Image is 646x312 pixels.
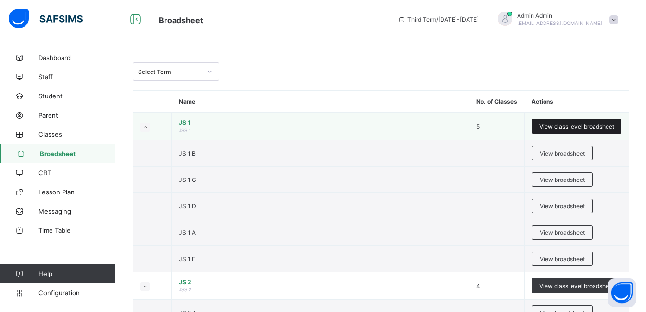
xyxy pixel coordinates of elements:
th: No. of Classes [469,91,524,113]
a: View broadsheet [532,225,593,232]
span: Time Table [38,227,115,234]
th: Name [172,91,469,113]
span: Configuration [38,289,115,297]
a: View class level broadsheet [532,119,621,126]
span: Broadsheet [159,15,203,25]
a: View class level broadsheet [532,278,621,285]
span: JSS 2 [179,287,191,292]
span: Dashboard [38,54,115,61]
span: JS 2 [179,278,461,286]
div: Select Term [138,68,202,75]
a: View broadsheet [532,199,593,206]
span: JS 1 B [179,150,196,157]
span: JSS 1 [179,127,191,133]
span: [EMAIL_ADDRESS][DOMAIN_NAME] [517,20,602,26]
span: View broadsheet [540,229,585,236]
span: View broadsheet [540,150,585,157]
span: View class level broadsheet [539,123,614,130]
span: JS 1 E [179,255,195,263]
span: View broadsheet [540,255,585,263]
span: View class level broadsheet [539,282,614,289]
a: View broadsheet [532,252,593,259]
span: JS 1 A [179,229,196,236]
th: Actions [524,91,629,113]
img: safsims [9,9,83,29]
span: CBT [38,169,115,177]
span: Admin Admin [517,12,602,19]
span: Parent [38,111,115,119]
span: Staff [38,73,115,81]
span: JS 1 C [179,176,196,183]
button: Open asap [608,278,636,307]
span: JS 1 [179,119,461,126]
span: 4 [476,282,480,289]
span: Help [38,270,115,277]
span: View broadsheet [540,203,585,210]
span: Classes [38,131,115,138]
span: Student [38,92,115,100]
span: Lesson Plan [38,188,115,196]
span: 5 [476,123,480,130]
a: View broadsheet [532,172,593,180]
span: Messaging [38,207,115,215]
div: AdminAdmin [488,12,623,27]
a: View broadsheet [532,146,593,153]
span: View broadsheet [540,176,585,183]
span: session/term information [398,16,479,23]
span: JS 1 D [179,203,196,210]
span: Broadsheet [40,150,115,157]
